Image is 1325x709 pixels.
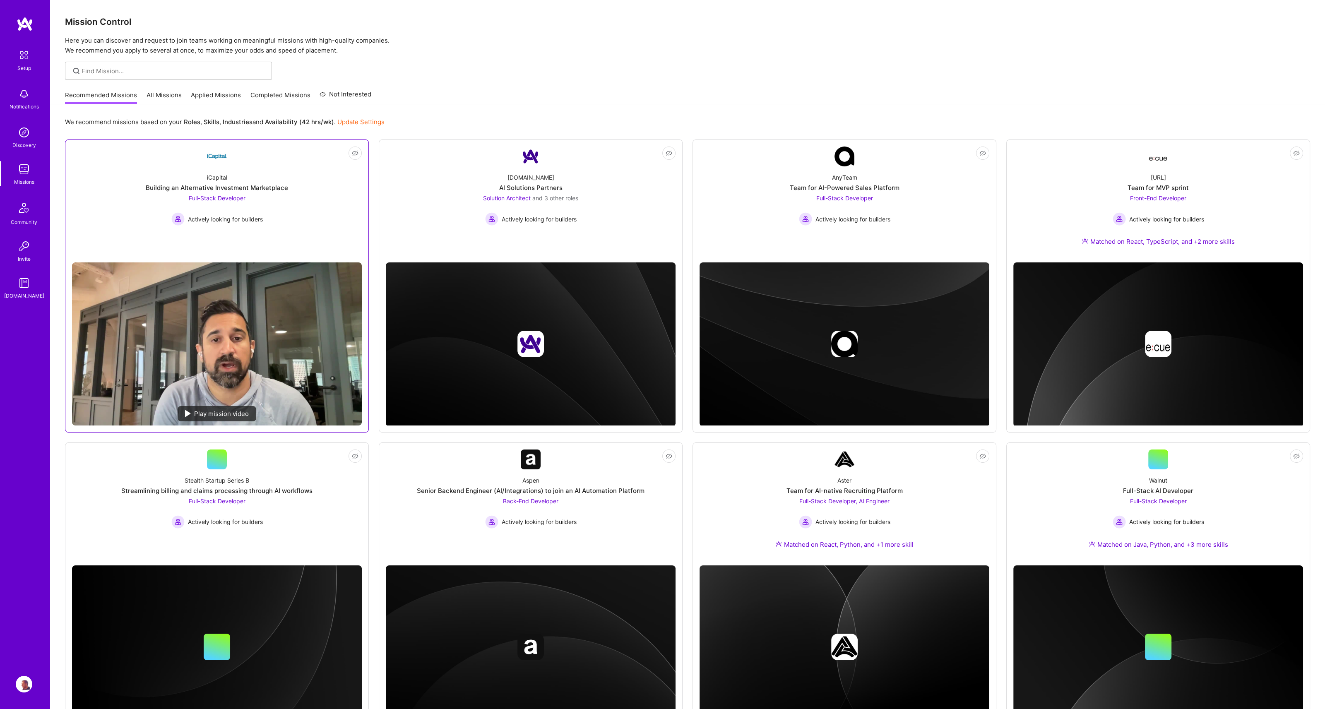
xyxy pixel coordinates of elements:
[250,91,310,104] a: Completed Missions
[1293,453,1300,459] i: icon EyeClosed
[320,89,371,104] a: Not Interested
[517,634,544,660] img: Company logo
[207,147,227,166] img: Company Logo
[12,141,36,149] div: Discovery
[1113,515,1126,529] img: Actively looking for builders
[189,498,245,505] span: Full-Stack Developer
[790,183,899,192] div: Team for AI-Powered Sales Platform
[799,515,812,529] img: Actively looking for builders
[65,91,137,104] a: Recommended Missions
[11,218,37,226] div: Community
[831,331,858,357] img: Company logo
[816,195,873,202] span: Full-Stack Developer
[16,124,32,141] img: discovery
[1145,331,1171,357] img: Company logo
[72,147,362,256] a: Company LogoiCapitalBuilding an Alternative Investment MarketplaceFull-Stack Developer Actively l...
[14,676,34,692] a: User Avatar
[352,453,358,459] i: icon EyeClosed
[188,517,263,526] span: Actively looking for builders
[1130,498,1187,505] span: Full-Stack Developer
[485,515,498,529] img: Actively looking for builders
[386,147,676,256] a: Company Logo[DOMAIN_NAME]AI Solutions PartnersSolution Architect and 3 other rolesActively lookin...
[188,215,263,224] span: Actively looking for builders
[1082,238,1088,244] img: Ateam Purple Icon
[1129,517,1204,526] span: Actively looking for builders
[1082,237,1235,246] div: Matched on React, TypeScript, and +2 more skills
[185,410,191,417] img: play
[72,262,362,425] img: No Mission
[979,150,986,156] i: icon EyeClosed
[65,36,1310,55] p: Here you can discover and request to join teams working on meaningful missions with high-quality ...
[121,486,313,495] div: Streamlining billing and claims processing through AI workflows
[1013,449,1303,559] a: WalnutFull-Stack AI DeveloperFull-Stack Developer Actively looking for buildersActively looking f...
[10,102,39,111] div: Notifications
[502,215,577,224] span: Actively looking for builders
[1151,173,1166,182] div: [URL]
[17,64,31,72] div: Setup
[799,212,812,226] img: Actively looking for builders
[16,238,32,255] img: Invite
[499,183,563,192] div: AI Solutions Partners
[1123,486,1193,495] div: Full-Stack AI Developer
[834,147,854,166] img: Company Logo
[700,262,989,426] img: cover
[146,183,288,192] div: Building an Alternative Investment Marketplace
[147,91,182,104] a: All Missions
[17,17,33,31] img: logo
[1149,476,1167,485] div: Walnut
[16,676,32,692] img: User Avatar
[502,517,577,526] span: Actively looking for builders
[14,178,34,186] div: Missions
[72,66,81,76] i: icon SearchGrey
[16,161,32,178] img: teamwork
[485,212,498,226] img: Actively looking for builders
[1013,262,1303,427] img: cover
[834,449,854,469] img: Company Logo
[815,215,890,224] span: Actively looking for builders
[417,486,644,495] div: Senior Backend Engineer (AI/Integrations) to join an AI Automation Platform
[171,515,185,529] img: Actively looking for builders
[507,173,554,182] div: [DOMAIN_NAME]
[1089,540,1228,549] div: Matched on Java, Python, and +3 more skills
[337,118,385,126] a: Update Settings
[799,498,890,505] span: Full-Stack Developer, AI Engineer
[1293,150,1300,156] i: icon EyeClosed
[204,118,219,126] b: Skills
[521,449,541,469] img: Company Logo
[65,118,385,126] p: We recommend missions based on your , , and .
[521,147,541,166] img: Company Logo
[1129,215,1204,224] span: Actively looking for builders
[666,453,672,459] i: icon EyeClosed
[837,476,851,485] div: Aster
[265,118,334,126] b: Availability (42 hrs/wk)
[786,486,903,495] div: Team for AI-native Recruiting Platform
[775,541,782,547] img: Ateam Purple Icon
[65,17,1310,27] h3: Mission Control
[666,150,672,156] i: icon EyeClosed
[16,86,32,102] img: bell
[189,195,245,202] span: Full-Stack Developer
[191,91,241,104] a: Applied Missions
[14,198,34,218] img: Community
[700,147,989,256] a: Company LogoAnyTeamTeam for AI-Powered Sales PlatformFull-Stack Developer Actively looking for bu...
[184,118,200,126] b: Roles
[1148,149,1168,164] img: Company Logo
[522,476,539,485] div: Aspen
[171,212,185,226] img: Actively looking for builders
[82,67,266,75] input: Find Mission...
[979,453,986,459] i: icon EyeClosed
[831,634,858,660] img: Company logo
[178,406,256,421] div: Play mission video
[72,449,362,559] a: Stealth Startup Series BStreamlining billing and claims processing through AI workflowsFull-Stack...
[386,449,676,559] a: Company LogoAspenSenior Backend Engineer (AI/Integrations) to join an AI Automation PlatformBack-...
[775,540,914,549] div: Matched on React, Python, and +1 more skill
[1013,147,1303,256] a: Company Logo[URL]Team for MVP sprintFront-End Developer Actively looking for buildersActively loo...
[18,255,31,263] div: Invite
[815,517,890,526] span: Actively looking for builders
[185,476,249,485] div: Stealth Startup Series B
[4,291,44,300] div: [DOMAIN_NAME]
[207,173,227,182] div: iCapital
[503,498,558,505] span: Back-End Developer
[386,262,676,426] img: cover
[483,195,531,202] span: Solution Architect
